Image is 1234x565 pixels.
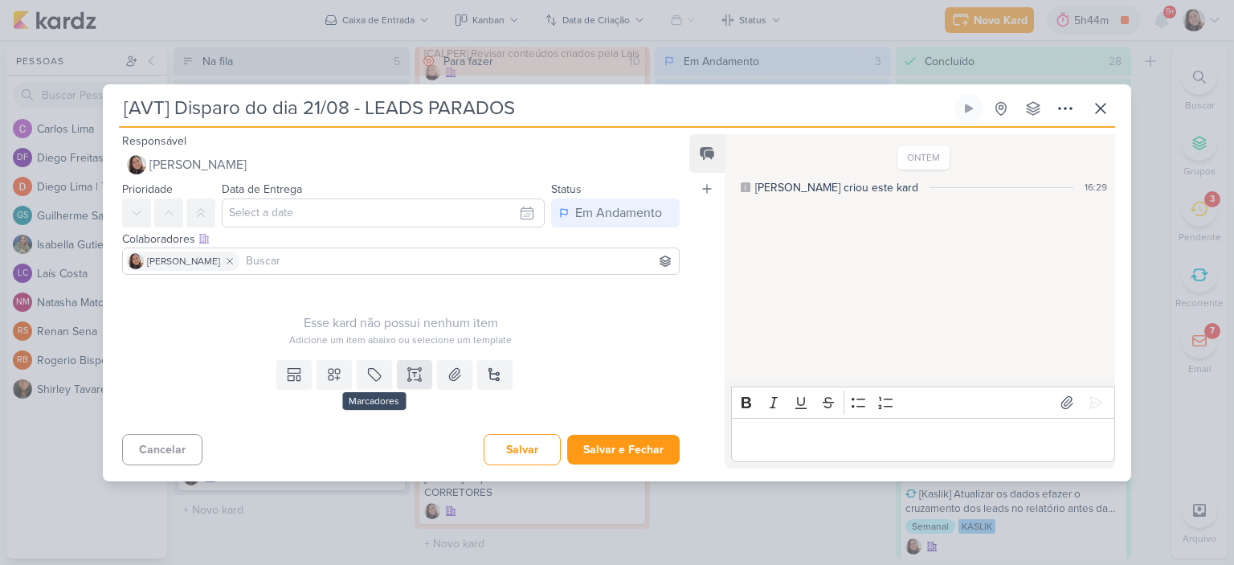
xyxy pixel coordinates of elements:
button: Salvar [484,434,561,465]
div: Editor toolbar [731,387,1115,418]
div: [PERSON_NAME] criou este kard [755,179,918,196]
input: Kard Sem Título [119,94,951,123]
label: Status [551,182,582,196]
div: Colaboradores [122,231,680,248]
div: Editor editing area: main [731,418,1115,462]
span: [PERSON_NAME] [147,254,220,268]
div: Em Andamento [575,203,662,223]
div: Esse kard não possui nenhum item [122,313,680,333]
button: Cancelar [122,434,202,465]
div: Ligar relógio [962,102,975,115]
input: Select a date [222,199,545,227]
label: Responsável [122,134,186,148]
div: 16:29 [1085,180,1107,194]
input: Buscar [243,252,676,271]
div: Marcadores [342,392,406,410]
img: Sharlene Khoury [128,253,144,269]
button: Salvar e Fechar [567,435,680,465]
div: Adicione um item abaixo ou selecione um template [122,333,680,347]
button: [PERSON_NAME] [122,150,680,179]
label: Prioridade [122,182,173,196]
button: Em Andamento [551,199,680,227]
img: Sharlene Khoury [127,155,146,174]
label: Data de Entrega [222,182,302,196]
span: [PERSON_NAME] [149,155,247,174]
